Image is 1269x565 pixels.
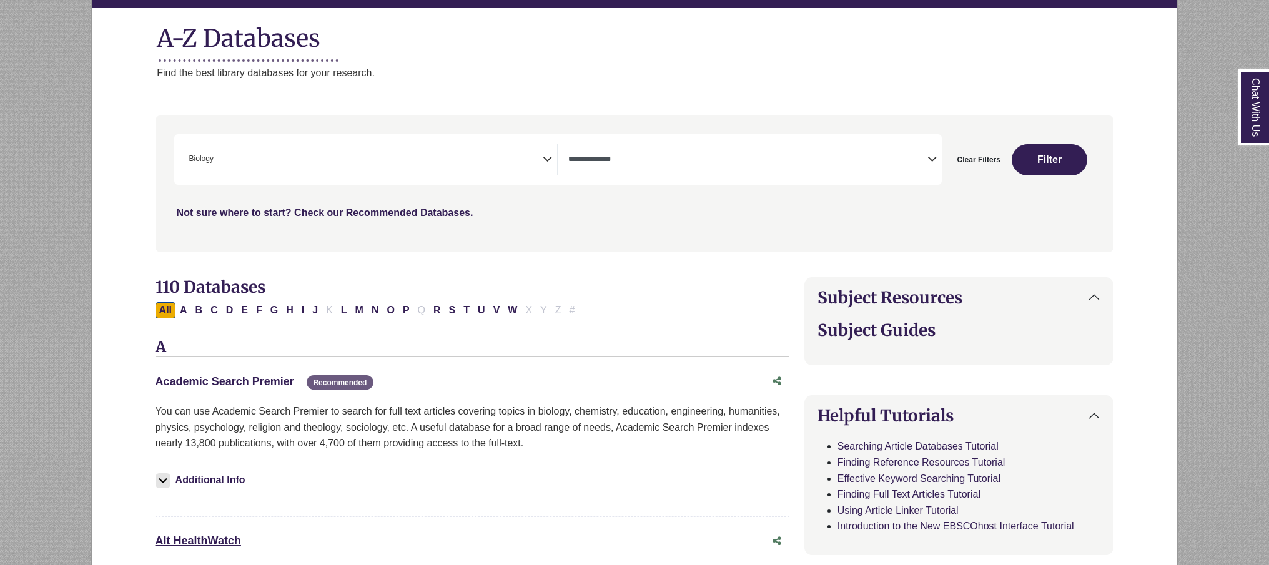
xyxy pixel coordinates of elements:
[490,302,504,318] button: Filter Results V
[307,375,373,390] span: Recommended
[267,302,282,318] button: Filter Results G
[309,302,322,318] button: Filter Results J
[445,302,460,318] button: Filter Results S
[837,505,959,516] a: Using Article Linker Tutorial
[337,302,351,318] button: Filter Results L
[949,144,1009,175] button: Clear Filters
[298,302,308,318] button: Filter Results I
[837,457,1005,468] a: Finding Reference Resources Tutorial
[156,302,175,318] button: All
[460,302,473,318] button: Filter Results T
[156,277,265,297] span: 110 Databases
[764,370,789,393] button: Share this database
[282,302,297,318] button: Filter Results H
[474,302,489,318] button: Filter Results U
[156,534,241,547] a: Alt HealthWatch
[177,207,473,218] a: Not sure where to start? Check our Recommended Databases.
[222,302,237,318] button: Filter Results D
[156,471,249,489] button: Additional Info
[805,396,1113,435] button: Helpful Tutorials
[156,403,789,451] p: You can use Academic Search Premier to search for full text articles covering topics in biology, ...
[189,153,214,165] span: Biology
[430,302,445,318] button: Filter Results R
[184,153,214,165] li: Biology
[805,278,1113,317] button: Subject Resources
[92,14,1177,52] h1: A-Z Databases
[352,302,367,318] button: Filter Results M
[837,441,999,451] a: Searching Article Databases Tutorial
[216,155,222,165] textarea: Search
[837,473,1000,484] a: Effective Keyword Searching Tutorial
[207,302,222,318] button: Filter Results C
[237,302,252,318] button: Filter Results E
[764,529,789,553] button: Share this database
[192,302,207,318] button: Filter Results B
[156,304,580,315] div: Alpha-list to filter by first letter of database name
[837,521,1074,531] a: Introduction to the New EBSCOhost Interface Tutorial
[368,302,383,318] button: Filter Results N
[399,302,413,318] button: Filter Results P
[157,65,1177,81] p: Find the best library databases for your research.
[1012,144,1088,175] button: Submit for Search Results
[252,302,266,318] button: Filter Results F
[156,375,294,388] a: Academic Search Premier
[504,302,521,318] button: Filter Results W
[383,302,398,318] button: Filter Results O
[156,338,789,357] h3: A
[837,489,980,499] a: Finding Full Text Articles Tutorial
[568,155,927,165] textarea: Search
[156,115,1114,252] nav: Search filters
[817,320,1101,340] h2: Subject Guides
[176,302,191,318] button: Filter Results A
